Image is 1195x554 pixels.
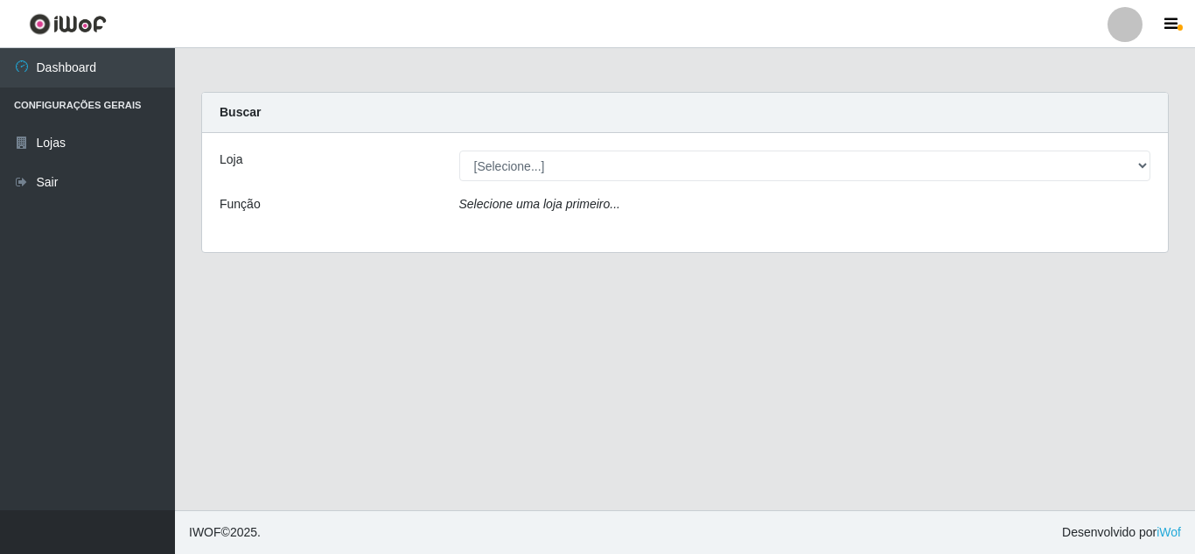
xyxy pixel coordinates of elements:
[220,105,261,119] strong: Buscar
[1062,523,1181,542] span: Desenvolvido por
[459,197,620,211] i: Selecione uma loja primeiro...
[220,195,261,214] label: Função
[220,151,242,169] label: Loja
[1157,525,1181,539] a: iWof
[189,523,261,542] span: © 2025 .
[189,525,221,539] span: IWOF
[29,13,107,35] img: CoreUI Logo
